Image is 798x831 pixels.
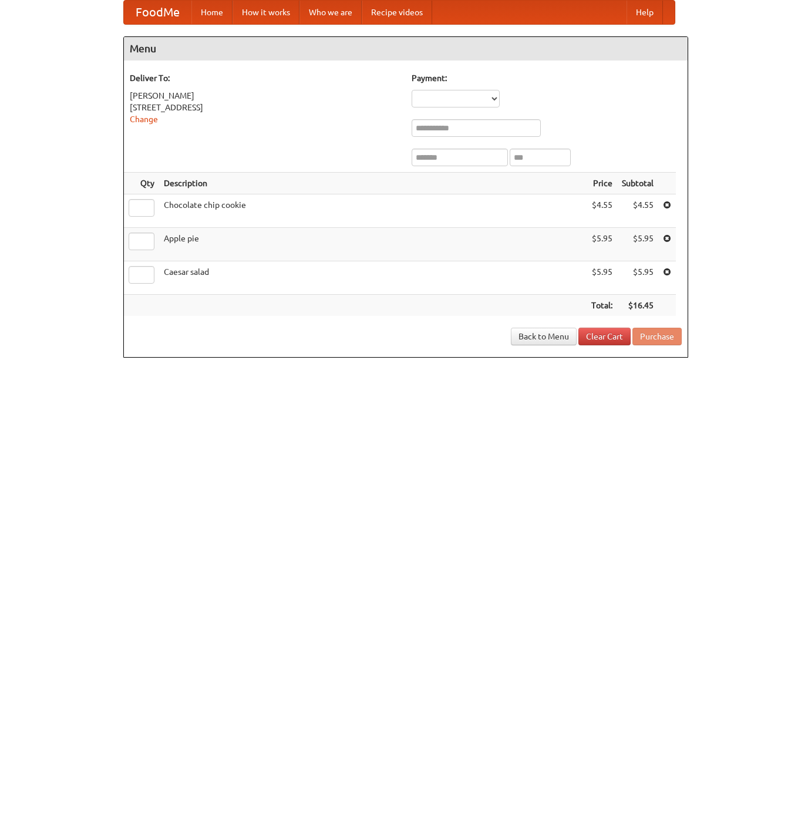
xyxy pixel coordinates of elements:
[511,328,577,345] a: Back to Menu
[627,1,663,24] a: Help
[130,90,400,102] div: [PERSON_NAME]
[159,261,587,295] td: Caesar salad
[412,72,682,84] h5: Payment:
[130,72,400,84] h5: Deliver To:
[632,328,682,345] button: Purchase
[587,261,617,295] td: $5.95
[130,115,158,124] a: Change
[159,173,587,194] th: Description
[233,1,299,24] a: How it works
[587,228,617,261] td: $5.95
[587,194,617,228] td: $4.55
[617,194,658,228] td: $4.55
[299,1,362,24] a: Who we are
[159,228,587,261] td: Apple pie
[159,194,587,228] td: Chocolate chip cookie
[617,228,658,261] td: $5.95
[130,102,400,113] div: [STREET_ADDRESS]
[124,173,159,194] th: Qty
[578,328,631,345] a: Clear Cart
[124,1,191,24] a: FoodMe
[617,295,658,317] th: $16.45
[617,173,658,194] th: Subtotal
[124,37,688,60] h4: Menu
[191,1,233,24] a: Home
[587,173,617,194] th: Price
[617,261,658,295] td: $5.95
[587,295,617,317] th: Total:
[362,1,432,24] a: Recipe videos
